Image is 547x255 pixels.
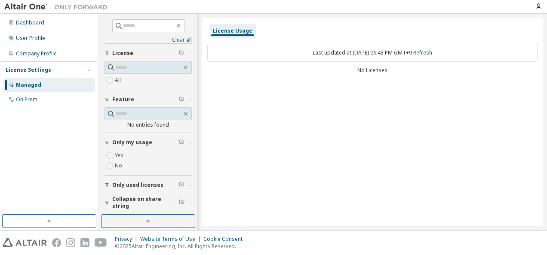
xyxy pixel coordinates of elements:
img: youtube.svg [95,238,107,247]
div: No entries found [104,121,192,128]
span: Collapse on share string [112,196,179,209]
div: Managed [16,82,41,88]
label: No [115,161,124,171]
a: Clear all [104,36,192,43]
button: Collapse on share string [104,193,192,212]
span: License [112,50,133,57]
img: altair_logo.svg [3,238,47,247]
button: Feature [104,90,192,109]
div: License Usage [213,27,252,34]
span: Clear filter [179,139,184,146]
a: Refresh [413,49,432,56]
span: Feature [112,96,134,103]
label: All [115,75,123,85]
div: License Settings [6,67,51,73]
div: Dashboard [16,19,44,26]
label: Yes [115,150,125,161]
img: Altair One [4,3,112,11]
span: Clear filter [179,199,184,206]
button: Only my usage [104,133,192,152]
img: facebook.svg [52,238,61,247]
div: Cookie Consent [203,236,248,243]
span: Clear filter [179,50,184,57]
div: Last updated at: [DATE] 06:43 PM GMT+9 [207,44,538,62]
p: © 2025 Altair Engineering, Inc. All Rights Reserved. [115,243,248,250]
img: linkedin.svg [80,238,89,247]
button: License [104,44,192,63]
div: Website Terms of Use [140,236,203,243]
div: Privacy [115,236,140,243]
div: No Licenses [207,67,538,74]
span: Clear filter [179,182,184,188]
div: On Prem [16,96,37,103]
img: instagram.svg [66,238,75,247]
span: Only my usage [112,139,152,146]
button: Only used licenses [104,176,192,194]
div: Company Profile [16,50,57,57]
span: Only used licenses [112,182,163,188]
span: Clear filter [179,96,184,103]
div: User Profile [16,35,45,42]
